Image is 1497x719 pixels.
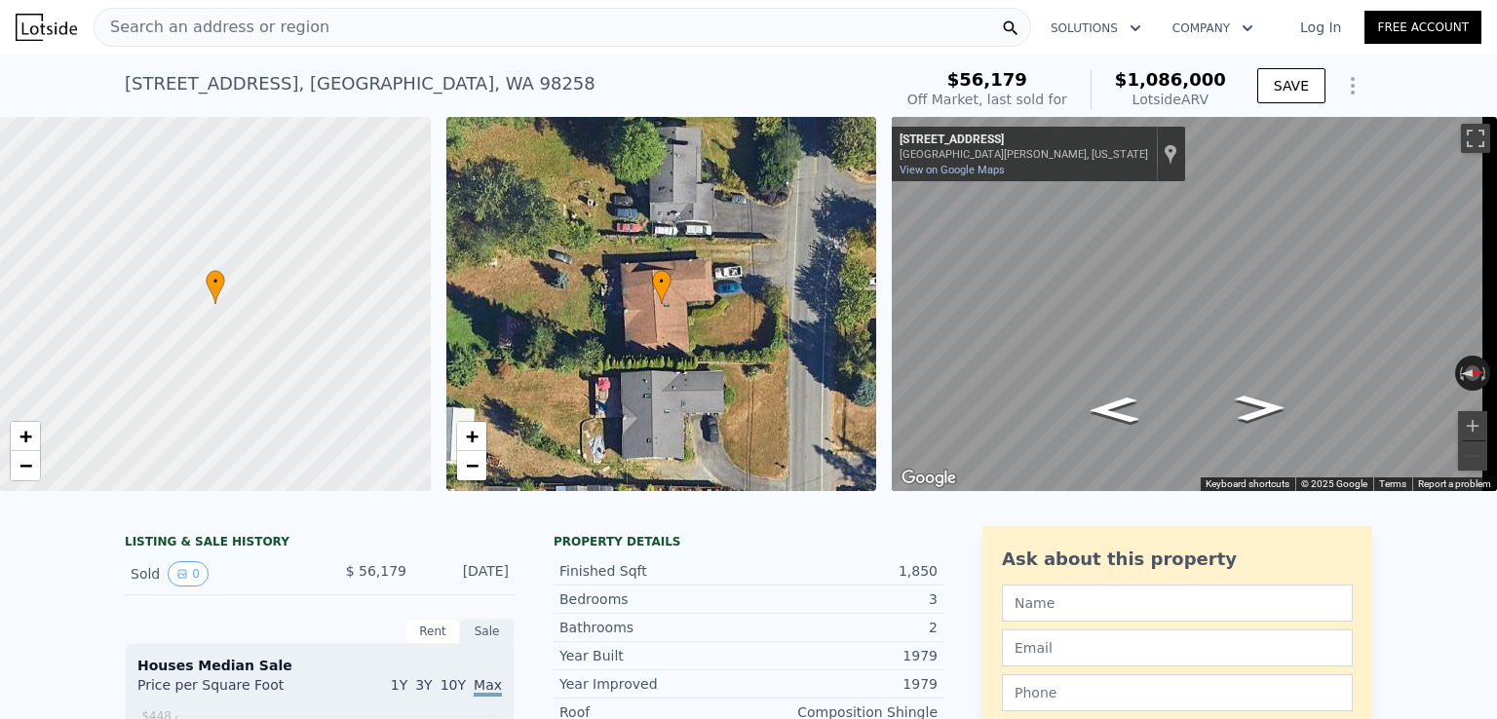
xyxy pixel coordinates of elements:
div: Rent [405,619,460,644]
a: Zoom out [11,451,40,480]
div: 2 [748,618,938,637]
a: Free Account [1364,11,1481,44]
a: Zoom in [11,422,40,451]
div: Property details [554,534,943,549]
span: $1,086,000 [1115,69,1226,90]
span: Search an address or region [95,16,329,39]
span: • [206,273,225,290]
img: Lotside [16,14,77,41]
div: Finished Sqft [559,561,748,581]
div: Street View [892,117,1497,491]
div: Year Built [559,646,748,665]
span: − [465,453,478,477]
button: Solutions [1035,11,1157,46]
button: View historical data [168,561,209,587]
div: Houses Median Sale [137,656,502,675]
a: Terms (opens in new tab) [1379,478,1406,489]
a: Zoom in [457,422,486,451]
a: Zoom out [457,451,486,480]
span: − [19,453,32,477]
div: Bedrooms [559,589,748,609]
button: Keyboard shortcuts [1206,477,1289,491]
span: • [652,273,672,290]
input: Email [1002,629,1353,666]
div: [STREET_ADDRESS] [900,132,1148,148]
span: $ 56,179 [346,563,406,579]
button: Zoom out [1458,441,1487,471]
button: Zoom in [1458,411,1487,440]
div: 1979 [748,674,938,694]
path: Go South, 99th Ave NE [1068,391,1161,429]
path: Go North, 99th Ave NE [1214,389,1307,427]
div: [GEOGRAPHIC_DATA][PERSON_NAME], [US_STATE] [900,148,1148,161]
div: Sale [460,619,515,644]
div: • [206,270,225,304]
span: 10Y [441,677,466,693]
a: View on Google Maps [900,164,1005,176]
div: Lotside ARV [1115,90,1226,109]
div: Price per Square Foot [137,675,320,706]
div: Year Improved [559,674,748,694]
div: Bathrooms [559,618,748,637]
button: SAVE [1257,68,1325,103]
div: Ask about this property [1002,546,1353,573]
div: Map [892,117,1497,491]
div: 3 [748,589,938,609]
input: Name [1002,585,1353,622]
input: Phone [1002,674,1353,711]
div: [STREET_ADDRESS] , [GEOGRAPHIC_DATA] , WA 98258 [125,70,595,97]
span: © 2025 Google [1301,478,1367,489]
div: 1,850 [748,561,938,581]
span: Max [474,677,502,697]
span: + [19,424,32,448]
a: Open this area in Google Maps (opens a new window) [897,466,961,491]
button: Show Options [1333,66,1372,105]
a: Show location on map [1164,143,1177,165]
button: Company [1157,11,1269,46]
a: Report a problem [1418,478,1491,489]
div: Sold [131,561,304,587]
button: Reset the view [1455,364,1491,381]
button: Rotate counterclockwise [1455,356,1466,391]
span: + [465,424,478,448]
button: Rotate clockwise [1480,356,1491,391]
button: Toggle fullscreen view [1461,124,1490,153]
div: Off Market, last sold for [907,90,1067,109]
img: Google [897,466,961,491]
span: 1Y [391,677,407,693]
div: • [652,270,672,304]
a: Log In [1277,18,1364,37]
div: [DATE] [422,561,509,587]
span: 3Y [415,677,432,693]
span: $56,179 [947,69,1027,90]
div: LISTING & SALE HISTORY [125,534,515,553]
div: 1979 [748,646,938,665]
